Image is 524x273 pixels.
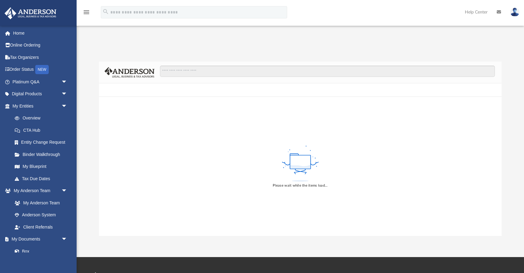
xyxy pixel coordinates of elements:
[9,148,77,161] a: Binder Walkthrough
[4,51,77,63] a: Tax Organizers
[102,8,109,15] i: search
[61,76,74,88] span: arrow_drop_down
[9,173,77,185] a: Tax Due Dates
[61,233,74,246] span: arrow_drop_down
[4,27,77,39] a: Home
[4,88,77,100] a: Digital Productsarrow_drop_down
[61,100,74,112] span: arrow_drop_down
[35,65,49,74] div: NEW
[83,9,90,16] i: menu
[61,88,74,100] span: arrow_drop_down
[4,63,77,76] a: Order StatusNEW
[160,66,495,77] input: Search files and folders
[9,136,77,149] a: Entity Change Request
[9,161,74,173] a: My Blueprint
[9,197,70,209] a: My Anderson Team
[9,221,74,233] a: Client Referrals
[9,112,77,124] a: Overview
[4,76,77,88] a: Platinum Q&Aarrow_drop_down
[3,7,58,19] img: Anderson Advisors Platinum Portal
[9,209,74,221] a: Anderson System
[4,39,77,51] a: Online Ordering
[4,233,74,245] a: My Documentsarrow_drop_down
[510,8,519,17] img: User Pic
[83,12,90,16] a: menu
[61,185,74,197] span: arrow_drop_down
[4,100,77,112] a: My Entitiesarrow_drop_down
[9,245,70,257] a: Box
[273,183,328,188] div: Please wait while the items load...
[9,124,77,136] a: CTA Hub
[4,185,74,197] a: My Anderson Teamarrow_drop_down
